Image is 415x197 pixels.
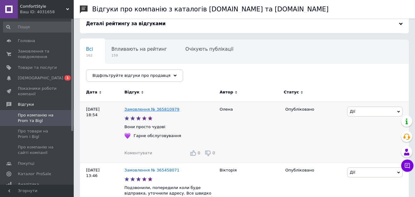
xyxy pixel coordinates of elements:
[213,151,215,155] span: 0
[285,107,343,112] div: Опубліковано
[124,168,179,172] a: Замовлення № 365458071
[124,151,152,155] span: Коментувати
[86,21,166,26] span: Деталі рейтингу за відгуками
[86,21,403,27] div: Деталі рейтингу за відгуками
[3,22,72,33] input: Пошук
[86,70,148,75] span: Опубліковані без комен...
[65,75,71,81] span: 1
[86,53,93,58] span: 162
[112,53,167,58] span: 159
[112,46,167,52] span: Впливають на рейтинг
[124,89,139,95] span: Відгук
[80,102,124,163] div: [DATE] 18:54
[18,38,35,44] span: Головна
[18,86,57,97] span: Показники роботи компанії
[18,182,39,187] span: Аналітика
[124,124,217,130] p: Вони просто чудові
[86,89,97,95] span: Дата
[350,170,355,175] span: Дії
[18,102,34,107] span: Відгуки
[401,160,413,172] button: Чат з покупцем
[18,161,34,166] span: Покупці
[92,6,329,13] h1: Відгуки про компанію з каталогів [DOMAIN_NAME] та [DOMAIN_NAME]
[350,109,355,114] span: Дії
[198,151,200,155] span: 0
[18,49,57,60] span: Замовлення та повідомлення
[285,167,343,173] div: Опубліковано
[124,107,179,112] a: Замовлення № 365810979
[18,65,57,70] span: Товари та послуги
[186,46,233,52] span: Очікують публікації
[132,133,182,139] div: Гарне обслуговування
[284,89,299,95] span: Статус
[20,9,74,15] div: Ваш ID: 4031658
[124,133,131,139] img: :purple_heart:
[86,46,93,52] span: Всі
[124,150,152,156] div: Коментувати
[18,171,51,177] span: Каталог ProSale
[18,144,57,156] span: Про компанію на сайті компанії
[80,63,161,87] div: Опубліковані без коментаря
[18,112,57,124] span: Про компанію на Prom та Bigl
[220,89,233,95] span: Автор
[217,102,282,163] div: Олена
[20,4,66,9] span: ComfortStyle
[18,128,57,140] span: Про товари на Prom і Bigl
[92,73,170,78] span: Відфільтруйте відгуки про продавця
[18,75,63,81] span: [DEMOGRAPHIC_DATA]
